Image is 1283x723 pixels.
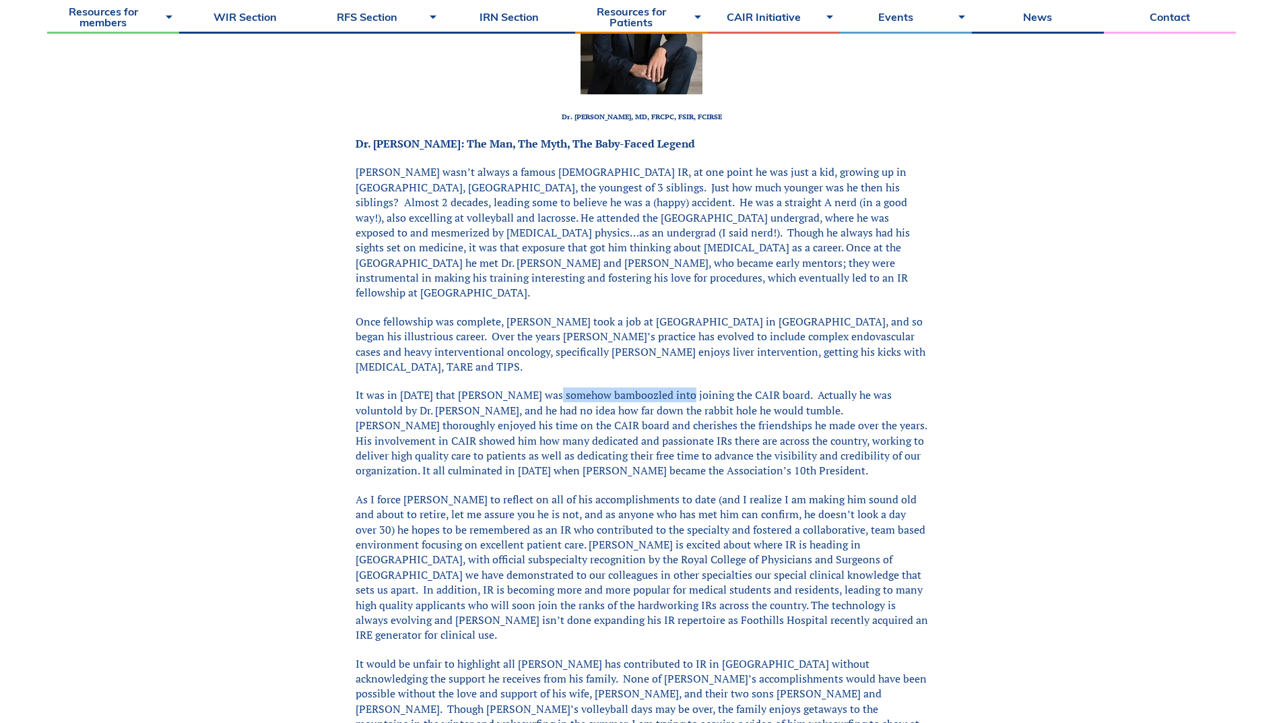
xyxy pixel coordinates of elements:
[356,314,928,375] p: Once fellowship was complete, [PERSON_NAME] took a job at [GEOGRAPHIC_DATA] in [GEOGRAPHIC_DATA],...
[356,387,928,478] p: It was in [DATE] that [PERSON_NAME] was somehow bamboozled into joining the CAIR board. Actually ...
[356,492,928,643] p: As I force [PERSON_NAME] to reflect on all of his accomplishments to date (and I realize I am mak...
[562,112,722,121] strong: Dr. [PERSON_NAME], MD, FRCPC, FSIR, FCIRSE
[356,164,928,301] p: [PERSON_NAME] wasn’t always a famous [DEMOGRAPHIC_DATA] IR, at one point he was just a kid, growi...
[356,136,695,151] strong: Dr. [PERSON_NAME]: The Man, The Myth, The Baby-Faced Legend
